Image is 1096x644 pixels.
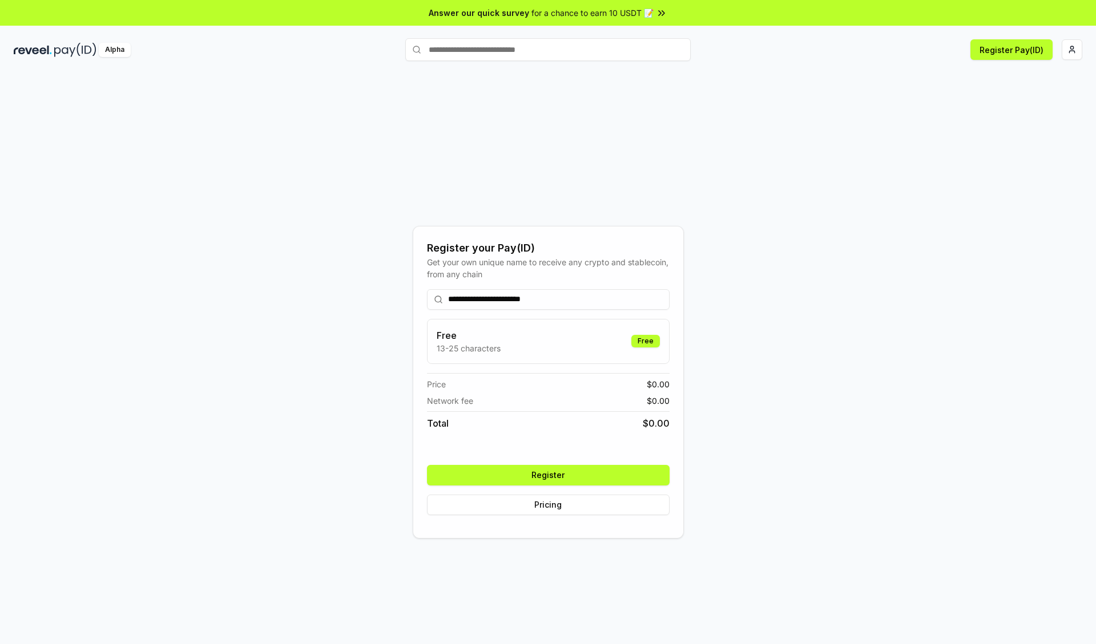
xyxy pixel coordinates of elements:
[437,329,501,342] h3: Free
[647,395,670,407] span: $ 0.00
[437,342,501,354] p: 13-25 characters
[427,465,670,485] button: Register
[54,43,96,57] img: pay_id
[427,240,670,256] div: Register your Pay(ID)
[427,495,670,515] button: Pricing
[531,7,654,19] span: for a chance to earn 10 USDT 📝
[647,378,670,390] span: $ 0.00
[429,7,529,19] span: Answer our quick survey
[427,256,670,280] div: Get your own unique name to receive any crypto and stablecoin, from any chain
[99,43,131,57] div: Alpha
[643,416,670,430] span: $ 0.00
[14,43,52,57] img: reveel_dark
[427,416,449,430] span: Total
[427,395,473,407] span: Network fee
[970,39,1053,60] button: Register Pay(ID)
[631,335,660,347] div: Free
[427,378,446,390] span: Price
